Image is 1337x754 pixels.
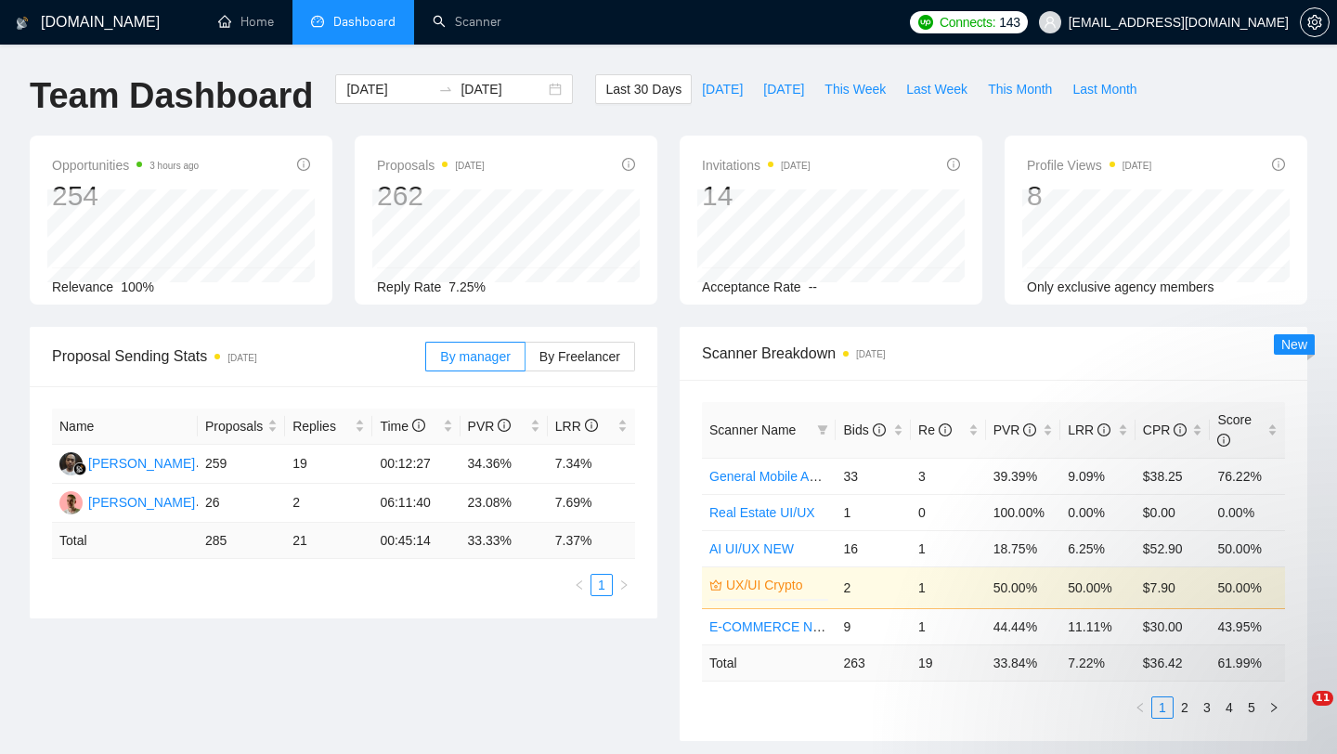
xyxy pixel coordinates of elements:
[297,158,310,171] span: info-circle
[1060,530,1136,566] td: 6.25%
[1044,16,1057,29] span: user
[988,79,1052,99] span: This Month
[911,530,986,566] td: 1
[1136,458,1211,494] td: $38.25
[709,541,794,556] a: AI UI/UX NEW
[198,484,285,523] td: 26
[814,74,896,104] button: This Week
[709,422,796,437] span: Scanner Name
[372,484,460,523] td: 06:11:40
[568,574,591,596] button: left
[1263,696,1285,719] button: right
[1210,494,1285,530] td: 0.00%
[906,79,967,99] span: Last Week
[285,523,372,559] td: 21
[947,158,960,171] span: info-circle
[1300,15,1330,30] a: setting
[836,644,911,681] td: 263
[585,419,598,432] span: info-circle
[455,161,484,171] time: [DATE]
[1272,158,1285,171] span: info-circle
[1027,178,1151,214] div: 8
[1062,74,1147,104] button: Last Month
[1196,696,1218,719] li: 3
[836,494,911,530] td: 1
[227,353,256,363] time: [DATE]
[52,409,198,445] th: Name
[372,445,460,484] td: 00:12:27
[377,279,441,294] span: Reply Rate
[1268,702,1279,713] span: right
[918,422,952,437] span: Re
[1060,458,1136,494] td: 9.09%
[843,422,885,437] span: Bids
[285,445,372,484] td: 19
[52,154,199,176] span: Opportunities
[461,484,548,523] td: 23.08%
[1152,697,1173,718] a: 1
[702,79,743,99] span: [DATE]
[595,74,692,104] button: Last 30 Days
[836,608,911,644] td: 9
[781,161,810,171] time: [DATE]
[461,445,548,484] td: 34.36%
[448,279,486,294] span: 7.25%
[1241,697,1262,718] a: 5
[52,523,198,559] td: Total
[1274,691,1318,735] iframe: Intercom live chat
[1218,696,1240,719] li: 4
[311,15,324,28] span: dashboard
[59,455,195,470] a: WW[PERSON_NAME]
[1143,422,1187,437] span: CPR
[911,494,986,530] td: 0
[911,458,986,494] td: 3
[88,492,195,513] div: [PERSON_NAME]
[911,566,986,608] td: 1
[377,154,485,176] span: Proposals
[911,608,986,644] td: 1
[813,416,832,444] span: filter
[59,494,195,509] a: ST[PERSON_NAME]
[817,424,828,435] span: filter
[438,82,453,97] span: to
[438,82,453,97] span: swap-right
[1219,697,1240,718] a: 4
[380,419,424,434] span: Time
[1301,15,1329,30] span: setting
[468,419,512,434] span: PVR
[726,575,824,595] a: UX/UI Crypto
[986,530,1061,566] td: 18.75%
[1027,279,1214,294] span: Only exclusive agency members
[896,74,978,104] button: Last Week
[978,74,1062,104] button: This Month
[1240,696,1263,719] li: 5
[591,574,613,596] li: 1
[1136,494,1211,530] td: $0.00
[702,342,1285,365] span: Scanner Breakdown
[692,74,753,104] button: [DATE]
[198,445,285,484] td: 259
[702,178,811,214] div: 14
[993,422,1037,437] span: PVR
[198,523,285,559] td: 285
[52,279,113,294] span: Relevance
[591,575,612,595] a: 1
[613,574,635,596] button: right
[1027,154,1151,176] span: Profile Views
[548,445,635,484] td: 7.34%
[433,14,501,30] a: searchScanner
[440,349,510,364] span: By manager
[1210,458,1285,494] td: 76.22%
[836,530,911,566] td: 16
[918,15,933,30] img: upwork-logo.png
[1300,7,1330,37] button: setting
[702,279,801,294] span: Acceptance Rate
[1174,423,1187,436] span: info-circle
[986,458,1061,494] td: 39.39%
[939,423,952,436] span: info-circle
[412,419,425,432] span: info-circle
[1281,337,1307,352] span: New
[605,79,681,99] span: Last 30 Days
[702,644,836,681] td: Total
[1068,422,1110,437] span: LRR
